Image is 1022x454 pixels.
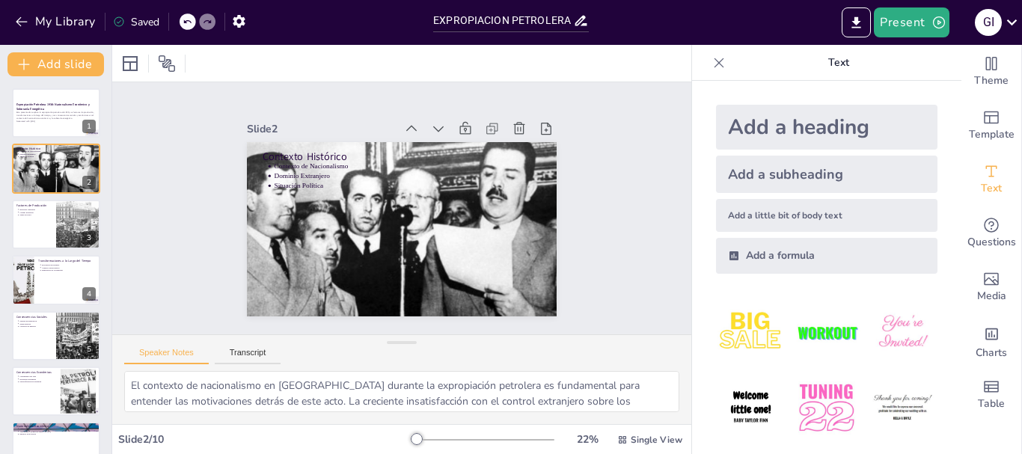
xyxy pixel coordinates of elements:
[716,373,786,443] img: 4.jpeg
[82,176,96,189] div: 2
[961,314,1021,368] div: Add charts and graphs
[291,57,417,317] p: Contexto Histórico
[961,206,1021,260] div: Get real-time input from your audience
[792,298,861,367] img: 2.jpeg
[716,105,937,150] div: Add a heading
[16,120,96,123] p: Generated with [URL]
[82,287,96,301] div: 4
[981,180,1002,197] span: Text
[868,298,937,367] img: 3.jpeg
[19,325,52,328] p: Creación de Empleo
[19,150,96,153] p: Contexto de Nacionalismo
[975,9,1002,36] div: g i
[124,371,679,412] textarea: El contexto de nacionalismo en [GEOGRAPHIC_DATA] durante la expropiación petrolera es fundamental...
[842,7,871,37] button: Export to PowerPoint
[16,146,96,150] p: Contexto Histórico
[12,88,100,138] div: 1
[12,144,100,193] div: 2
[716,238,937,274] div: Add a formula
[716,199,937,232] div: Add a little bit of body text
[433,10,573,31] input: Insert title
[12,255,100,304] div: 4
[82,231,96,245] div: 3
[961,45,1021,99] div: Change the overall theme
[974,73,1009,89] span: Theme
[19,381,56,384] p: Diversificación Económica
[316,66,433,313] p: Dominio Extranjero
[307,62,424,310] p: Contexto de Nacionalismo
[7,52,104,76] button: Add slide
[19,322,52,325] p: Salud Pública
[16,314,52,319] p: Consecuencias Sociales
[118,432,411,447] div: Slide 2 / 10
[42,266,96,269] p: Avances Tecnológicos
[12,366,100,416] div: 6
[961,368,1021,422] div: Add a table
[124,348,209,364] button: Speaker Notes
[19,430,96,433] p: Autonomía y [GEOGRAPHIC_DATA]
[967,234,1016,251] span: Questions
[874,7,949,37] button: Present
[975,7,1002,37] button: g i
[868,373,937,443] img: 6.jpeg
[11,10,102,34] button: My Library
[969,126,1015,143] span: Template
[16,111,96,120] p: Esta presentación explora la expropiación petrolera de 1938, sus factores de producción, transfor...
[118,52,142,76] div: Layout
[16,424,96,429] p: Nacionalismo Económico
[38,259,96,263] p: Transformaciones a lo Largo del Tiempo
[716,156,937,193] div: Add a subheading
[961,99,1021,153] div: Add ready made slides
[19,319,52,322] p: Mejora en Educación
[569,432,605,447] div: 22 %
[113,15,159,29] div: Saved
[961,260,1021,314] div: Add images, graphics, shapes or video
[215,348,281,364] button: Transcript
[19,428,96,431] p: Definición de Nacionalismo
[12,311,100,361] div: 5
[961,153,1021,206] div: Add text boxes
[260,179,333,320] div: Slide 2
[16,370,56,375] p: Consecuencias Económicas
[16,102,90,111] strong: Expropiación Petrolera 1938: Nacionalismo Económico y Soberanía Energética
[976,345,1007,361] span: Charts
[716,298,786,367] img: 1.jpeg
[82,343,96,356] div: 5
[19,378,56,381] p: Inversión Extranjera
[731,45,946,81] p: Text
[19,152,96,155] p: Dominio Extranjero
[16,203,52,208] p: Factores de Producción
[792,373,861,443] img: 5.jpeg
[158,55,176,73] span: Position
[12,200,100,249] div: 3
[82,120,96,133] div: 1
[19,375,56,378] p: Crecimiento del PIB
[19,214,52,217] p: Mano de Obra
[19,155,96,158] p: Situación Política
[631,434,682,446] span: Single View
[19,208,52,211] p: Recursos Naturales
[19,211,52,214] p: Capital Inversión
[978,396,1005,412] span: Table
[977,288,1006,304] span: Media
[325,70,442,317] p: Situación Política
[42,269,96,272] p: Regulación de la Industria
[19,433,96,436] p: Impacto en Políticas
[82,398,96,411] div: 6
[42,264,96,267] p: Evolución de PEMEX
